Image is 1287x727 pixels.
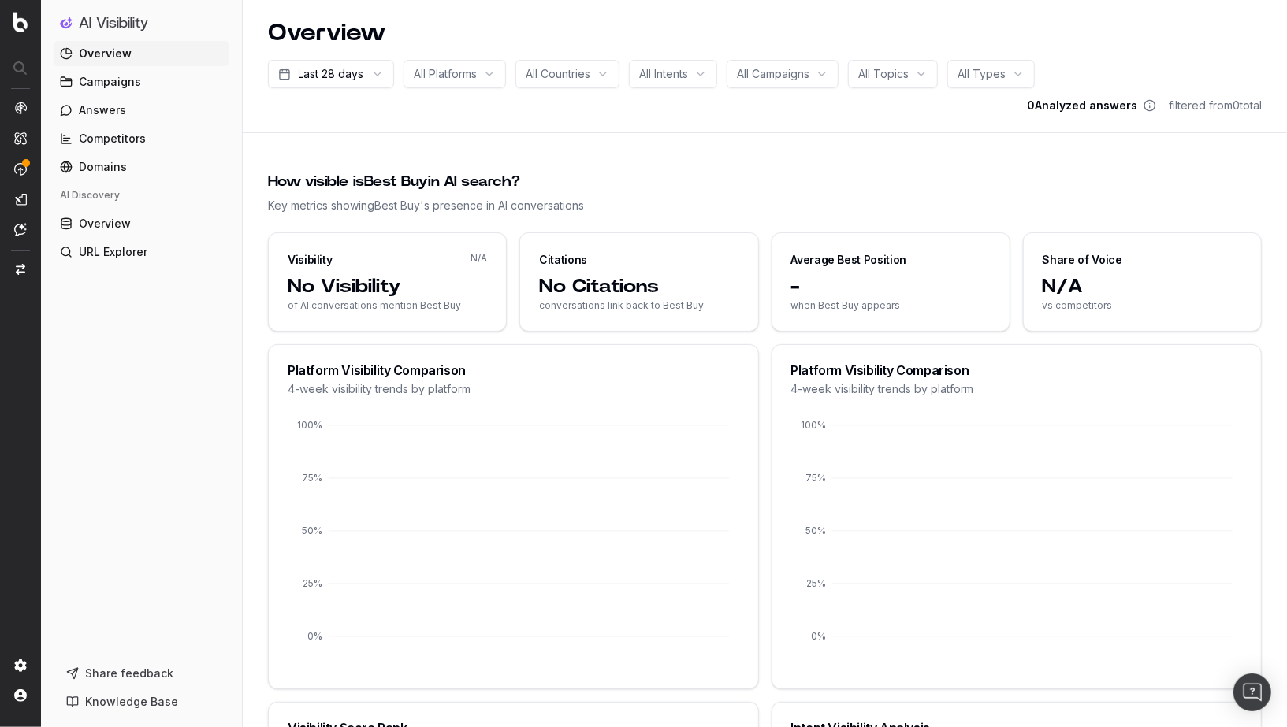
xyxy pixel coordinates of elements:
[14,223,27,236] img: Assist
[791,274,991,299] span: -
[268,171,1262,193] div: How visible is Best Buy in AI search?
[14,162,27,176] img: Activation
[858,66,909,82] span: All Topics
[471,252,487,265] span: N/A
[54,41,229,66] a: Overview
[639,66,688,82] span: All Intents
[791,364,1243,376] div: Platform Visibility Comparison
[54,154,229,180] a: Domains
[13,12,28,32] img: Botify logo
[1043,299,1242,312] span: vs competitors
[1043,252,1122,268] div: Share of Voice
[60,661,223,686] button: Share feedback
[16,264,25,275] img: Switch project
[539,252,587,268] div: Citations
[297,419,322,431] tspan: 100%
[307,630,322,642] tspan: 0%
[288,364,739,376] div: Platform Visibility Comparison
[539,274,738,299] span: No Citations
[414,66,477,82] span: All Platforms
[791,381,1243,397] div: 4-week visibility trends by platform
[54,211,229,236] a: Overview
[14,132,27,145] img: Intelligence
[79,159,127,175] span: Domains
[268,19,385,47] h1: Overview
[14,659,27,672] img: Setting
[526,66,590,82] span: All Countries
[791,299,991,312] span: when Best Buy appears
[79,46,132,61] span: Overview
[288,252,333,268] div: Visibility
[805,525,825,536] tspan: 50%
[302,525,322,536] tspan: 50%
[288,274,487,299] span: No Visibility
[54,239,229,265] a: URL Explorer
[79,216,131,232] span: Overview
[288,381,739,397] div: 4-week visibility trends by platform
[1169,98,1262,113] span: filtered from 0 total
[288,299,487,312] span: of AI conversations mention Best Buy
[14,689,27,702] img: My account
[79,74,141,90] span: Campaigns
[805,577,825,589] tspan: 25%
[79,102,126,118] span: Answers
[805,472,825,484] tspan: 75%
[14,193,27,206] img: Studio
[810,630,825,642] tspan: 0%
[60,13,223,35] button: AI Visibility
[791,252,907,268] div: Average Best Position
[85,666,173,681] span: Share feedback
[54,183,229,208] div: AI Discovery
[79,16,148,32] h1: AI Visibility
[79,131,146,147] span: Competitors
[54,69,229,95] a: Campaigns
[1233,673,1271,711] div: Open Intercom Messenger
[14,102,27,114] img: Analytics
[54,98,229,123] a: Answers
[800,419,825,431] tspan: 100%
[539,299,738,312] span: conversations link back to Best Buy
[79,244,147,260] span: URL Explorer
[54,126,229,151] a: Competitors
[60,689,223,714] a: Knowledge Base
[303,577,322,589] tspan: 25%
[1027,98,1137,113] span: 0 Analyzed answers
[85,694,178,710] span: Knowledge Base
[1043,274,1242,299] span: N/A
[302,472,322,484] tspan: 75%
[268,198,1262,213] div: Key metrics showing Best Buy 's presence in AI conversations
[737,66,809,82] span: All Campaigns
